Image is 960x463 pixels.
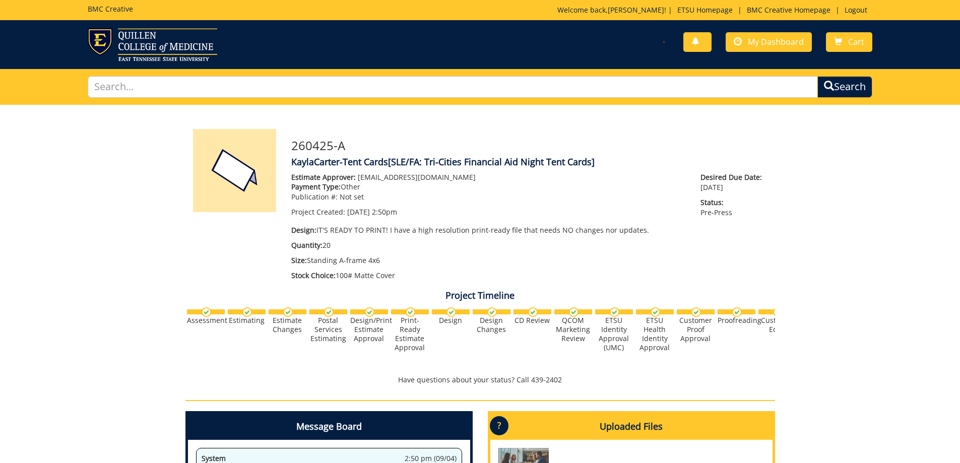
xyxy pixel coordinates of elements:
img: checkmark [283,307,293,317]
p: 20 [291,240,686,250]
span: Publication #: [291,192,338,202]
h4: Uploaded Files [490,414,773,440]
div: ETSU Identity Approval (UMC) [595,316,633,352]
img: checkmark [651,307,660,317]
input: Search... [88,76,818,98]
span: Not set [340,192,364,202]
span: Estimate Approver: [291,172,356,182]
div: Print-Ready Estimate Approval [391,316,429,352]
div: Customer Proof Approval [677,316,715,343]
img: checkmark [365,307,374,317]
p: Standing A-frame 4x6 [291,255,686,266]
h5: BMC Creative [88,5,133,13]
span: Quantity: [291,240,323,250]
a: Cart [826,32,872,52]
p: Have questions about your status? Call 439-2402 [185,375,775,385]
img: checkmark [773,307,783,317]
span: System [202,453,226,463]
button: Search [817,76,872,98]
div: Design [432,316,470,325]
span: [DATE] 2:50pm [347,207,397,217]
img: checkmark [324,307,334,317]
img: checkmark [446,307,456,317]
p: [DATE] [700,172,767,192]
p: [EMAIL_ADDRESS][DOMAIN_NAME] [291,172,686,182]
a: My Dashboard [726,32,812,52]
span: Desired Due Date: [700,172,767,182]
a: ETSU Homepage [672,5,738,15]
div: Estimate Changes [269,316,306,334]
span: Stock Choice: [291,271,336,280]
span: Project Created: [291,207,345,217]
div: Customer Edits [758,316,796,334]
div: Assessment [187,316,225,325]
img: ETSU logo [88,28,217,61]
p: Welcome back, ! | | | [557,5,872,15]
p: Other [291,182,686,192]
span: Payment Type: [291,182,341,191]
img: checkmark [406,307,415,317]
div: QCOM Marketing Review [554,316,592,343]
span: My Dashboard [748,36,804,47]
div: ETSU Health Identity Approval [636,316,674,352]
img: checkmark [732,307,742,317]
img: checkmark [242,307,252,317]
a: Logout [840,5,872,15]
h4: Project Timeline [185,291,775,301]
img: checkmark [202,307,211,317]
img: checkmark [487,307,497,317]
div: CD Review [514,316,551,325]
div: Design/Print Estimate Approval [350,316,388,343]
span: [SLE/FA: Tri-Cities Financial Aid Night Tent Cards] [388,156,595,168]
img: checkmark [691,307,701,317]
span: Design: [291,225,316,235]
img: checkmark [610,307,619,317]
div: Proofreading [718,316,755,325]
p: 100# Matte Cover [291,271,686,281]
h4: KaylaCarter-Tent Cards [291,157,767,167]
p: ? [490,416,508,435]
a: [PERSON_NAME] [608,5,664,15]
span: Status: [700,197,767,208]
div: Design Changes [473,316,510,334]
div: Postal Services Estimating [309,316,347,343]
p: IT'S READY TO PRINT! I have a high resolution print-ready file that needs NO changes nor updates. [291,225,686,235]
p: Pre-Press [700,197,767,218]
img: Product featured image [193,129,276,212]
h4: Message Board [188,414,470,440]
span: Size: [291,255,307,265]
div: Estimating [228,316,266,325]
img: checkmark [569,307,579,317]
a: BMC Creative Homepage [742,5,836,15]
span: Cart [848,36,864,47]
h3: 260425-A [291,139,767,152]
img: checkmark [528,307,538,317]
